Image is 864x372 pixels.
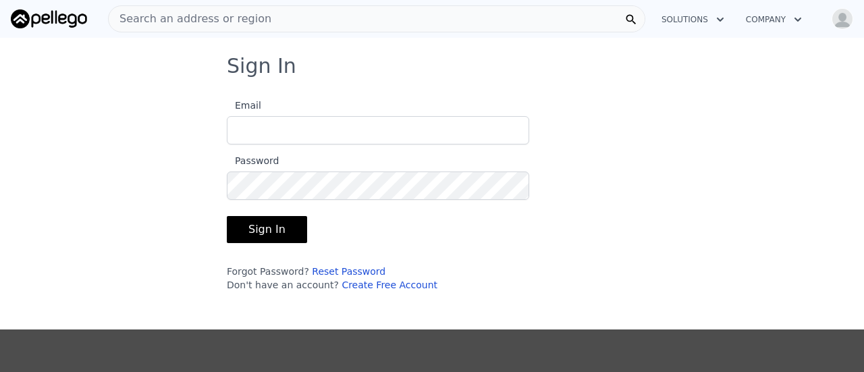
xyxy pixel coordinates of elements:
span: Email [227,100,261,111]
h3: Sign In [227,54,637,78]
img: Pellego [11,9,87,28]
div: Forgot Password? Don't have an account? [227,265,529,292]
img: avatar [832,8,853,30]
input: Password [227,171,529,200]
a: Reset Password [312,266,385,277]
span: Search an address or region [109,11,271,27]
input: Email [227,116,529,144]
span: Password [227,155,279,166]
button: Solutions [651,7,735,32]
button: Company [735,7,813,32]
button: Sign In [227,216,307,243]
a: Create Free Account [342,280,437,290]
